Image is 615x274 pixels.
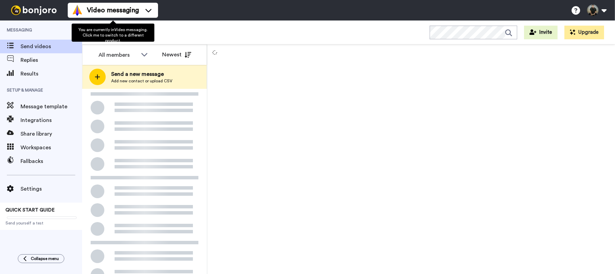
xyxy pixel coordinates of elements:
span: Workspaces [21,143,82,152]
span: Fallbacks [21,157,82,165]
img: vm-color.svg [72,5,83,16]
span: Send videos [21,42,82,51]
span: Send yourself a test [5,220,77,226]
span: Message template [21,102,82,111]
button: Collapse menu [18,254,64,263]
span: You are currently in Video messaging . Click me to switch to a different product. [78,28,147,43]
span: Add new contact or upload CSV [111,78,172,84]
span: Video messaging [87,5,139,15]
button: Newest [157,48,196,61]
span: Collapse menu [31,256,59,261]
span: Send a new message [111,70,172,78]
img: bj-logo-header-white.svg [8,5,60,15]
span: Integrations [21,116,82,124]
span: Results [21,70,82,78]
span: Replies [21,56,82,64]
span: Share library [21,130,82,138]
div: All members [99,51,138,59]
span: Settings [21,185,82,193]
button: Invite [524,26,558,39]
button: Upgrade [564,26,604,39]
span: QUICK START GUIDE [5,208,55,213]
